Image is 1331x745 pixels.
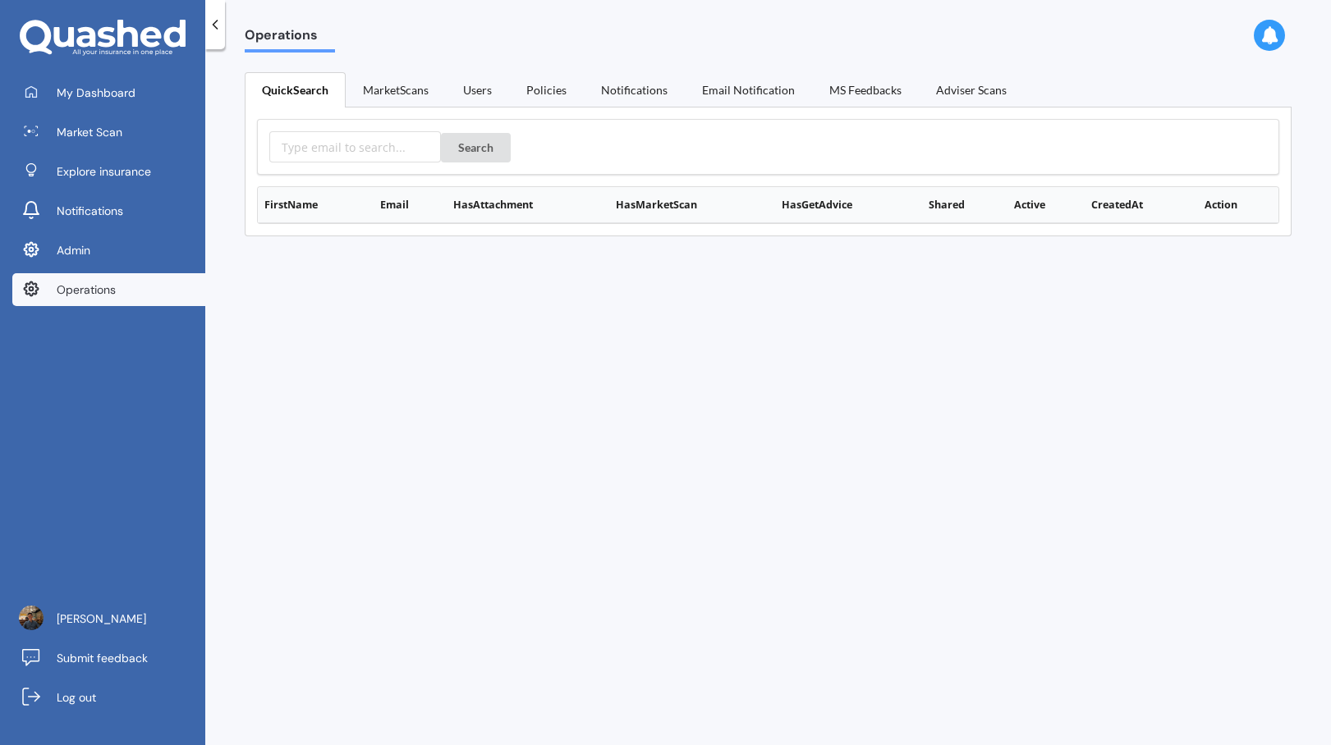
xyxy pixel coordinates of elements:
[446,72,509,107] a: Users
[1008,187,1085,223] th: Active
[12,273,205,306] a: Operations
[1085,187,1198,223] th: CreatedAt
[509,72,584,107] a: Policies
[922,187,1008,223] th: Shared
[12,602,205,635] a: [PERSON_NAME]
[447,187,609,223] th: HasAttachment
[1199,187,1279,223] th: Action
[19,606,44,630] img: ACg8ocJLa-csUtcL-80ItbA20QSwDJeqfJvWfn8fgM9RBEIPTcSLDHdf=s96-c
[374,187,447,223] th: Email
[57,242,90,258] span: Admin
[57,85,135,101] span: My Dashboard
[57,281,116,298] span: Operations
[584,72,685,107] a: Notifications
[12,155,205,188] a: Explore insurance
[12,116,205,149] a: Market Scan
[57,124,122,140] span: Market Scan
[258,187,374,223] th: FirstName
[57,610,146,627] span: [PERSON_NAME]
[919,72,1024,107] a: Adviser Scans
[57,650,148,666] span: Submit feedback
[775,187,922,223] th: HasGetAdvice
[245,27,335,49] span: Operations
[12,234,205,267] a: Admin
[441,133,511,162] button: Search
[57,203,123,219] span: Notifications
[812,72,919,107] a: MS Feedbacks
[685,72,812,107] a: Email Notification
[57,163,151,180] span: Explore insurance
[12,642,205,674] a: Submit feedback
[12,76,205,109] a: My Dashboard
[609,187,775,223] th: HasMarketScan
[269,131,441,162] input: Type email to search...
[245,72,346,107] a: QuickSearch
[346,72,446,107] a: MarketScans
[12,681,205,714] a: Log out
[12,194,205,227] a: Notifications
[57,689,96,706] span: Log out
